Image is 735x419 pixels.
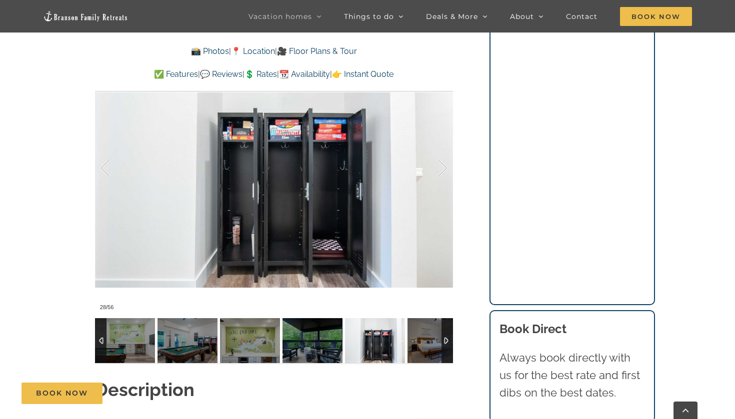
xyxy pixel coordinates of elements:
span: Deals & More [426,13,478,20]
span: Contact [566,13,597,20]
a: 📍 Location [231,46,275,56]
a: 💬 Reviews [200,69,242,79]
a: 📆 Availability [279,69,330,79]
img: Camp-Stillwater-at-Table-Rock-Lake-Branson-Family-Retreats-vacation-home-1095-scaled.jpg-nggid041... [345,318,405,363]
a: ✅ Features [154,69,198,79]
img: Camp-Stillwater-at-Table-Rock-Lake-3007-scaled.jpg-nggid042911-ngg0dyn-120x90-00f0w010c011r110f11... [407,318,467,363]
span: Book Now [36,389,88,398]
span: About [510,13,534,20]
p: | | | | [95,68,453,81]
a: 🎥 Floor Plans & Tour [277,46,357,56]
img: Camp-Stillwater-vacation-home-rental-Table-Rock-Lake-1208-scaled.jpg-nggid03878-ngg0dyn-120x90-00... [220,318,280,363]
span: Things to do [344,13,394,20]
a: 📸 Photos [191,46,229,56]
img: Camp-Stillwater-at-Table-Rock-Lake-Branson-Family-Retreats-vacation-home-1084-scaled.jpg-nggid041... [282,318,342,363]
a: Book Now [21,383,102,404]
img: Camp-Stillwater-at-Table-Rock-Lake-Branson-Family-Retreats-vacation-home-1081-scaled.jpg-nggid041... [157,318,217,363]
b: Book Direct [499,322,566,336]
p: Always book directly with us for the best rate and first dibs on the best dates. [499,349,645,402]
p: | | [95,45,453,58]
span: Book Now [620,7,692,26]
a: 👉 Instant Quote [332,69,393,79]
img: Camp-Stillwater-at-Table-Rock-Lake-Branson-Family-Retreats-vacation-home-1077-scaled.jpg-nggid041... [95,318,155,363]
img: Branson Family Retreats Logo [43,10,128,22]
span: Vacation homes [248,13,312,20]
a: 💲 Rates [244,69,277,79]
strong: Description [95,379,194,400]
